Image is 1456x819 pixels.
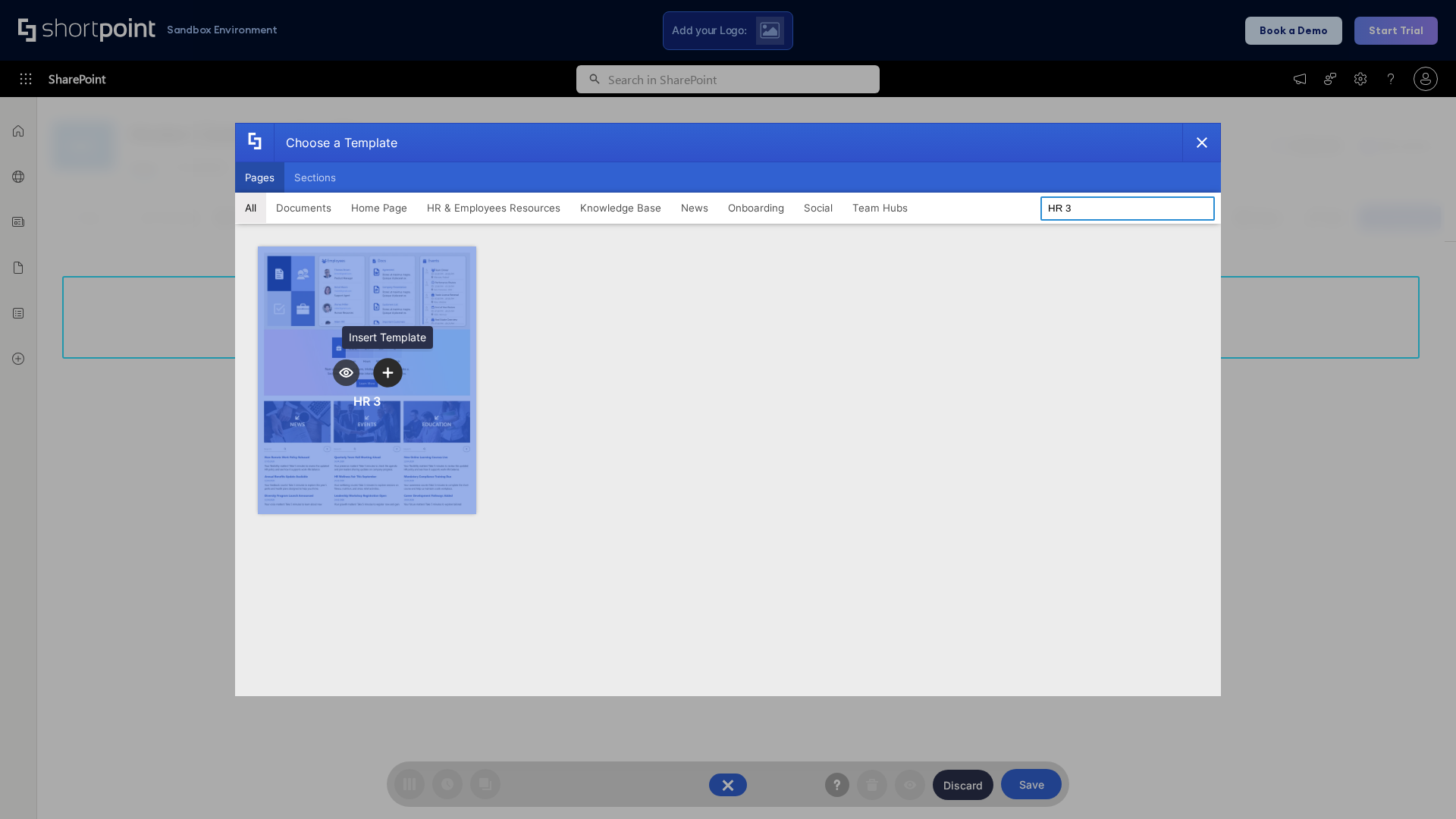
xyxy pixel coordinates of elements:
input: Search [1040,196,1215,221]
button: Documents [266,193,341,223]
button: Onboarding [718,193,794,223]
div: Choose a Template [274,124,397,162]
button: Home Page [341,193,417,223]
button: Team Hubs [843,193,918,223]
button: Knowledge Base [570,193,671,223]
button: Social [794,193,843,223]
div: HR 3 [353,394,381,409]
button: HR & Employees Resources [417,193,570,223]
button: Pages [235,162,284,193]
div: template selector [235,123,1221,696]
button: News [671,193,718,223]
button: Sections [284,162,346,193]
iframe: Chat Widget [1380,746,1456,819]
button: All [235,193,266,223]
